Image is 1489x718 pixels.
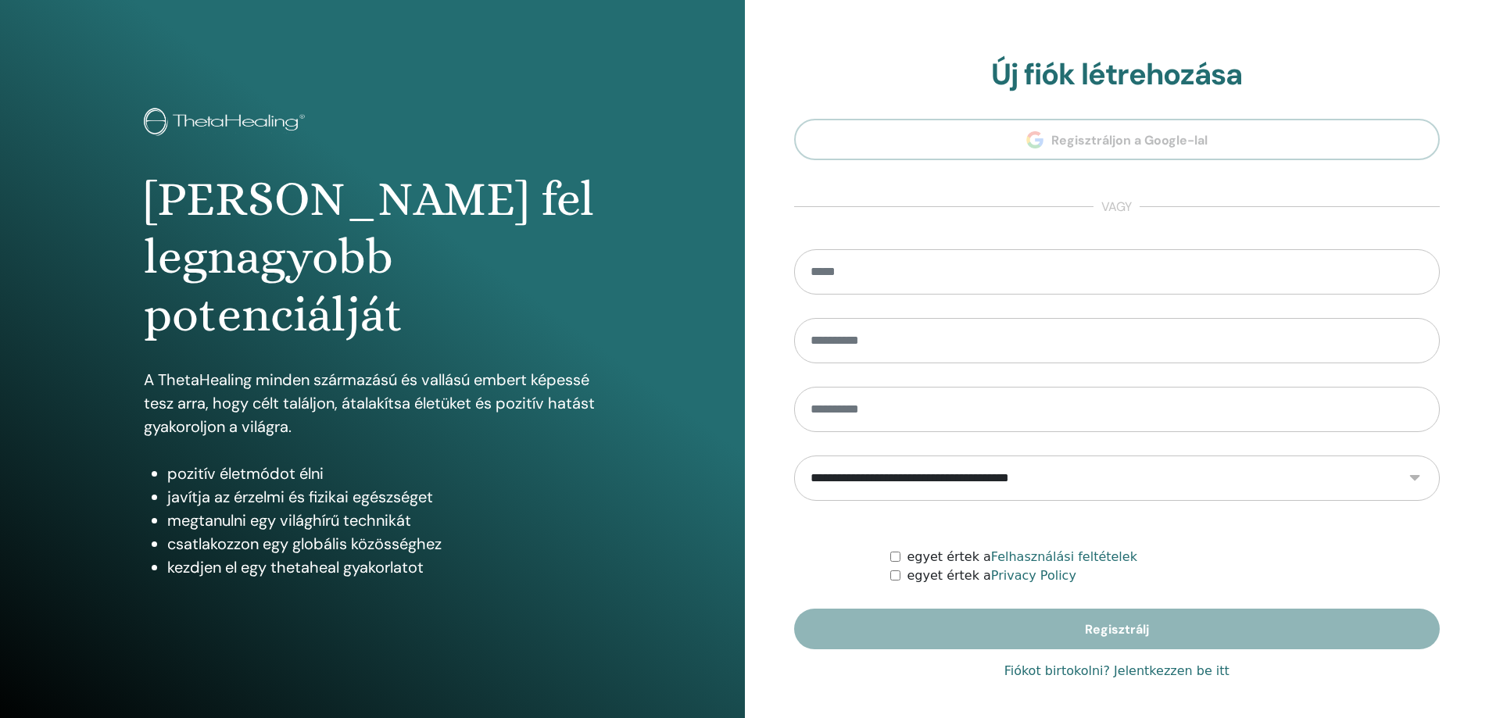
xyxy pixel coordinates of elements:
a: Fiókot birtokolni? Jelentkezzen be itt [1004,662,1229,680]
label: egyet értek a [907,548,1136,566]
h2: Új fiók létrehozása [794,57,1441,93]
li: megtanulni egy világhírű technikát [167,509,601,532]
h1: [PERSON_NAME] fel legnagyobb potenciálját [144,170,601,345]
li: kezdjen el egy thetaheal gyakorlatot [167,555,601,579]
p: A ThetaHealing minden származású és vallású embert képessé tesz arra, hogy célt találjon, átalakí... [144,368,601,438]
li: csatlakozzon egy globális közösséghez [167,532,601,555]
a: Privacy Policy [991,568,1076,583]
span: vagy [1093,198,1140,216]
li: pozitív életmódot élni [167,462,601,485]
label: egyet értek a [907,566,1076,585]
li: javítja az érzelmi és fizikai egészséget [167,485,601,509]
a: Felhasználási feltételek [991,549,1137,564]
